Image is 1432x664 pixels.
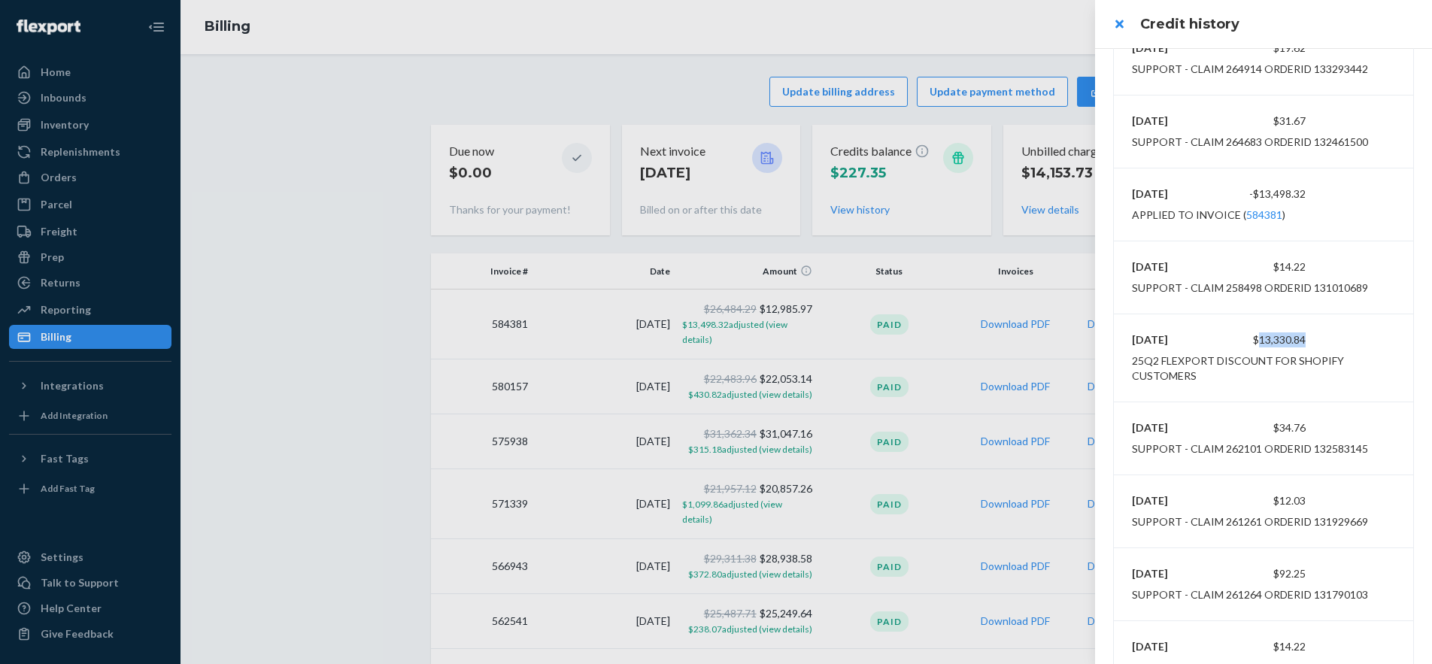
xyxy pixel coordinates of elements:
[1132,41,1219,56] p: [DATE]
[1219,41,1306,56] div: $19.62
[1219,186,1306,202] div: -$13,498.32
[1219,114,1306,129] div: $31.67
[1132,441,1368,456] div: SUPPORT - CLAIM 262101 orderId 132583145
[1132,514,1368,529] div: SUPPORT - CLAIM 261261 orderId 131929669
[1219,420,1306,435] div: $34.76
[1219,259,1306,274] div: $14.22
[1219,639,1306,654] div: $14.22
[1132,353,1395,384] div: 25Q2 Flexport discount for Shopify customers
[1132,135,1368,150] div: SUPPORT - CLAIM 264683 orderId 132461500
[1104,9,1134,39] button: close
[1132,420,1219,435] p: [DATE]
[35,11,66,24] span: Chat
[1132,114,1219,129] p: [DATE]
[1132,62,1368,77] div: SUPPORT - CLAIM 264914 orderId 133293442
[1132,186,1219,202] p: [DATE]
[1246,208,1282,223] button: 584381
[1132,332,1219,347] p: [DATE]
[1132,587,1368,602] div: SUPPORT - CLAIM 261264 orderId 131790103
[1132,259,1219,274] p: [DATE]
[1132,639,1219,654] p: [DATE]
[1219,332,1306,347] div: $13,330.84
[1132,280,1368,296] div: SUPPORT - CLAIM 258498 orderId 131010689
[1132,208,1285,223] div: Applied to invoice ( )
[1140,14,1414,34] h3: Credit history
[1219,566,1306,581] div: $92.25
[1219,493,1306,508] div: $12.03
[1132,493,1219,508] p: [DATE]
[1132,566,1219,581] p: [DATE]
